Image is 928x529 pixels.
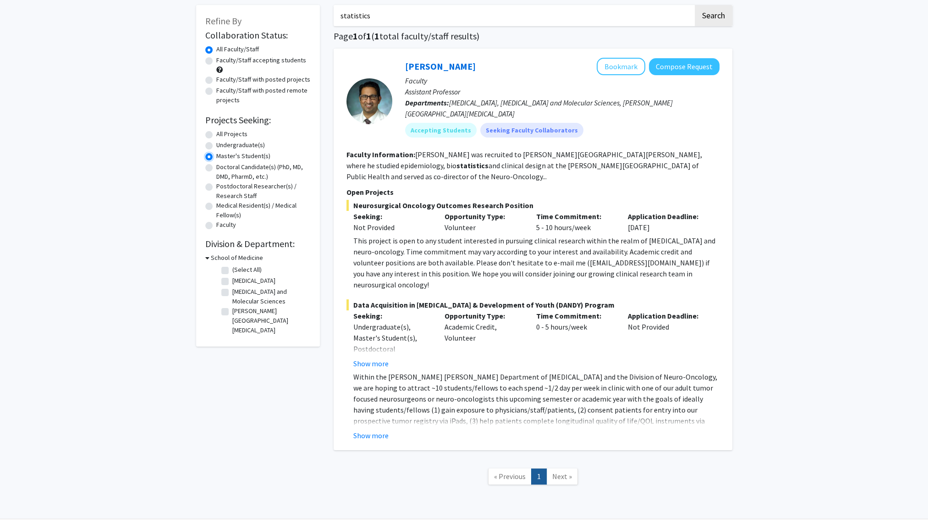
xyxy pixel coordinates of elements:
div: Not Provided [621,310,713,369]
label: Faculty [216,220,236,230]
h2: Projects Seeking: [205,115,311,126]
p: Time Commitment: [536,211,614,222]
label: Faculty/Staff with posted projects [216,75,310,84]
p: Seeking: [353,211,431,222]
span: Data Acquisition in [MEDICAL_DATA] & Development of Youth (DANDY) Program [346,299,719,310]
label: [PERSON_NAME][GEOGRAPHIC_DATA][MEDICAL_DATA] [232,306,308,335]
label: Master's Student(s) [216,151,270,161]
p: Open Projects [346,187,719,198]
b: Faculty Information: [346,150,415,159]
button: Compose Request to Raj Mukherjee [649,58,719,75]
div: Undergraduate(s), Master's Student(s), Postdoctoral Researcher(s) / Research Staff, Medical Resid... [353,321,431,398]
input: Search Keywords [334,5,693,26]
h2: Collaboration Status: [205,30,311,41]
a: Previous Page [488,468,532,485]
div: [DATE] [621,211,713,233]
div: Not Provided [353,222,431,233]
label: Undergraduate(s) [216,140,265,150]
label: Faculty/Staff accepting students [216,55,306,65]
span: [MEDICAL_DATA], [MEDICAL_DATA] and Molecular Sciences, [PERSON_NAME][GEOGRAPHIC_DATA][MEDICAL_DATA] [405,98,673,118]
b: statistics [456,161,489,170]
button: Search [695,5,732,26]
b: Departments: [405,98,449,107]
p: Application Deadline: [628,211,706,222]
div: 0 - 5 hours/week [529,310,621,369]
p: Assistant Professor [405,86,719,97]
label: (Select All) [232,265,262,275]
span: 1 [366,30,371,42]
nav: Page navigation [334,459,732,496]
span: Neurosurgical Oncology Outcomes Research Position [346,200,719,211]
span: Next » [552,472,572,481]
span: 1 [374,30,379,42]
a: Next Page [546,468,578,485]
p: Application Deadline: [628,310,706,321]
p: Opportunity Type: [445,211,522,222]
h3: School of Medicine [211,253,263,263]
span: « Previous [494,472,526,481]
div: Academic Credit, Volunteer [438,310,529,369]
h2: Division & Department: [205,238,311,249]
label: Medical Resident(s) / Medical Fellow(s) [216,201,311,220]
label: [MEDICAL_DATA] and Molecular Sciences [232,287,308,306]
p: Within the [PERSON_NAME] [PERSON_NAME] Department of [MEDICAL_DATA] and the Division of Neuro-Onc... [353,371,719,448]
a: [PERSON_NAME] [405,61,476,72]
div: 5 - 10 hours/week [529,211,621,233]
fg-read-more: [PERSON_NAME] was recruited to [PERSON_NAME][GEOGRAPHIC_DATA][PERSON_NAME], where he studied epid... [346,150,702,181]
span: 1 [353,30,358,42]
p: Time Commitment: [536,310,614,321]
span: Refine By [205,15,242,27]
label: All Faculty/Staff [216,44,259,54]
label: [MEDICAL_DATA] [232,276,275,286]
button: Show more [353,430,389,441]
label: Postdoctoral Researcher(s) / Research Staff [216,182,311,201]
button: Show more [353,358,389,369]
div: This project is open to any student interested in pursuing clinical research within the realm of ... [353,235,719,290]
a: 1 [531,468,547,485]
h1: Page of ( total faculty/staff results) [334,31,732,42]
iframe: Chat [7,488,39,522]
label: All Projects [216,129,247,139]
p: Opportunity Type: [445,310,522,321]
div: Volunteer [438,211,529,233]
p: Seeking: [353,310,431,321]
button: Add Raj Mukherjee to Bookmarks [597,58,645,75]
label: Doctoral Candidate(s) (PhD, MD, DMD, PharmD, etc.) [216,162,311,182]
p: Faculty [405,75,719,86]
mat-chip: Accepting Students [405,123,477,138]
label: Faculty/Staff with posted remote projects [216,86,311,105]
mat-chip: Seeking Faculty Collaborators [480,123,583,138]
